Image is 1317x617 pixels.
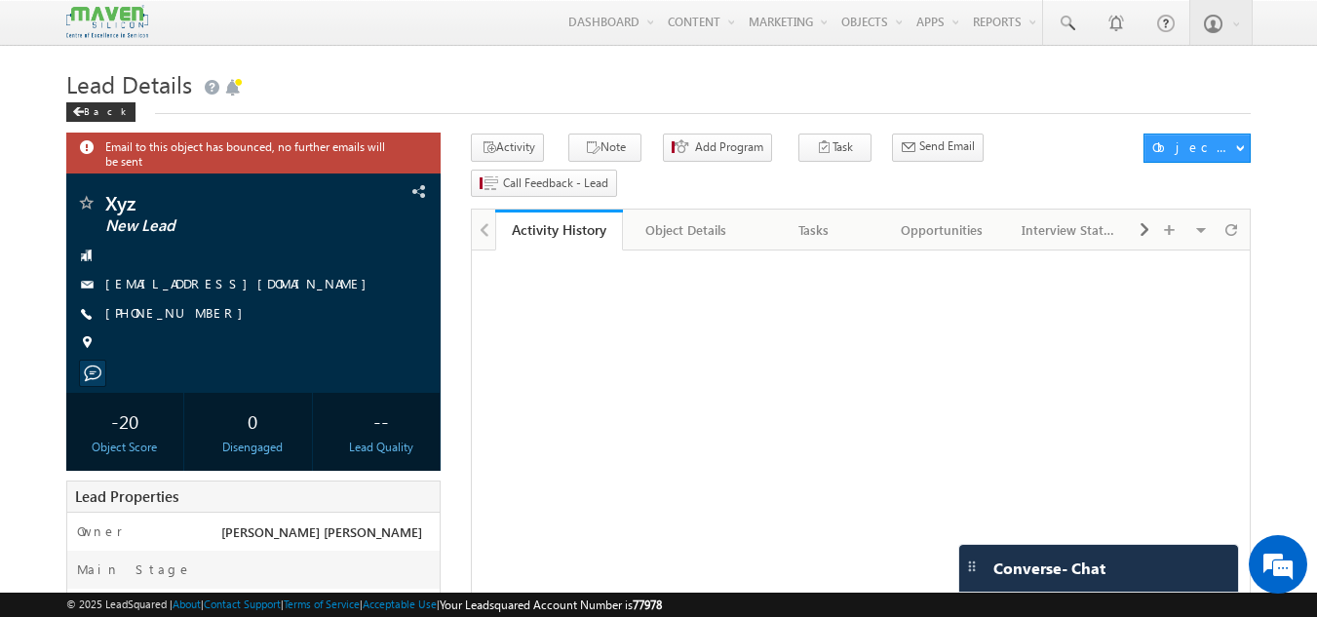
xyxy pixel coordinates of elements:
div: 0 [199,403,307,439]
a: Object Details [623,210,751,251]
span: Xyz [105,193,336,212]
a: Interview Status [1006,210,1134,251]
label: Owner [77,522,123,540]
span: Call Feedback - Lead [503,174,608,192]
div: Back [66,102,136,122]
img: Custom Logo [66,5,148,39]
span: [PHONE_NUMBER] [105,304,252,324]
span: Send Email [919,137,975,155]
div: Activity History [510,220,608,239]
a: Activity History [495,210,623,251]
div: -20 [71,403,179,439]
img: carter-drag [964,559,980,574]
label: Main Stage [77,560,192,578]
a: About [173,598,201,610]
span: Lead Details [66,68,192,99]
span: New Lead [105,216,336,236]
a: Terms of Service [284,598,360,610]
a: Tasks [751,210,878,251]
button: Task [798,134,872,162]
a: Back [66,101,145,118]
div: Object Score [71,439,179,456]
div: Object Details [639,218,733,242]
div: Lead Quality [327,439,435,456]
span: [PERSON_NAME] [PERSON_NAME] [221,523,422,540]
span: 77978 [633,598,662,612]
button: Activity [471,134,544,162]
span: © 2025 LeadSquared | | | | | [66,596,662,614]
div: Disengaged [199,439,307,456]
a: Acceptable Use [363,598,437,610]
button: Call Feedback - Lead [471,170,617,198]
a: Contact Support [204,598,281,610]
span: Email to this object has bounced, no further emails will be sent [105,137,390,169]
div: Object Actions [1152,138,1235,156]
button: Note [568,134,641,162]
div: Interview Status [1022,218,1116,242]
span: Your Leadsquared Account Number is [440,598,662,612]
span: [EMAIL_ADDRESS][DOMAIN_NAME] [105,275,376,294]
button: Send Email [892,134,984,162]
div: -- [327,403,435,439]
span: Lead Properties [75,486,178,506]
span: Add Program [695,138,763,156]
button: Object Actions [1143,134,1251,163]
span: Converse - Chat [993,559,1105,577]
div: Tasks [766,218,861,242]
a: Opportunities [878,210,1006,251]
button: Add Program [663,134,772,162]
div: Opportunities [894,218,988,242]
